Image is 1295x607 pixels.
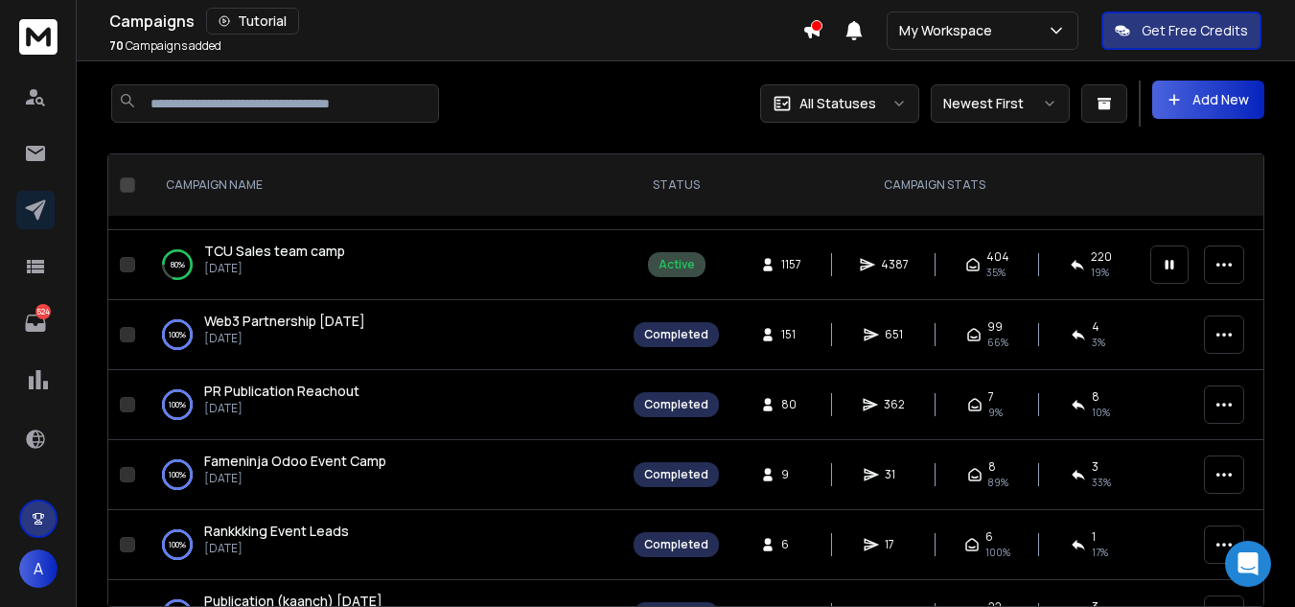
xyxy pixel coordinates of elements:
span: PR Publication Reachout [204,382,359,400]
div: Open Intercom Messenger [1225,541,1271,587]
th: STATUS [622,154,730,217]
td: 80%TCU Sales team camp[DATE] [143,230,622,300]
p: [DATE] [204,471,386,486]
button: A [19,549,58,588]
span: 10 % [1092,405,1110,420]
span: 66 % [987,335,1008,350]
span: 8 [1092,389,1099,405]
p: Get Free Credits [1142,21,1248,40]
span: Fameninja Odoo Event Camp [204,452,386,470]
p: 80 % [171,255,185,274]
p: Campaigns added [109,38,221,54]
span: 3 [1092,459,1098,475]
p: 100 % [169,535,186,554]
div: Completed [644,397,708,412]
p: [DATE] [204,331,365,346]
div: Completed [644,537,708,552]
p: All Statuses [799,94,876,113]
a: Fameninja Odoo Event Camp [204,452,386,471]
span: 362 [884,397,905,412]
p: [DATE] [204,541,349,556]
button: Tutorial [206,8,299,35]
span: 3 % [1092,335,1105,350]
button: Get Free Credits [1101,12,1261,50]
p: My Workspace [899,21,1000,40]
span: 9 [781,467,800,482]
a: Rankkking Event Leads [204,522,349,541]
span: 35 % [986,265,1006,280]
span: 7 [988,389,994,405]
span: TCU Sales team camp [204,242,345,260]
span: 4 [1092,319,1099,335]
p: [DATE] [204,261,345,276]
span: 17 % [1092,545,1108,560]
div: Completed [644,467,708,482]
span: 651 [885,327,904,342]
td: 100%Web3 Partnership [DATE][DATE] [143,300,622,370]
span: 80 [781,397,800,412]
span: 404 [986,249,1009,265]
td: 100%Fameninja Odoo Event Camp[DATE] [143,440,622,510]
td: 100%Rankkking Event Leads[DATE] [143,510,622,580]
a: PR Publication Reachout [204,382,359,401]
button: Newest First [931,84,1070,123]
span: 1157 [781,257,801,272]
th: CAMPAIGN NAME [143,154,622,217]
span: 9 % [988,405,1003,420]
span: 6 [985,529,993,545]
span: 17 [885,537,904,552]
p: 524 [35,304,51,319]
span: 6 [781,537,800,552]
div: Active [659,257,695,272]
span: Rankkking Event Leads [204,522,349,540]
span: Web3 Partnership [DATE] [204,312,365,330]
td: 100%PR Publication Reachout[DATE] [143,370,622,440]
button: Add New [1152,81,1264,119]
p: [DATE] [204,401,359,416]
th: CAMPAIGN STATS [730,154,1139,217]
span: 151 [781,327,800,342]
p: 100 % [169,465,186,484]
span: 70 [109,37,124,54]
a: TCU Sales team camp [204,242,345,261]
span: 31 [885,467,904,482]
a: Web3 Partnership [DATE] [204,312,365,331]
span: 89 % [988,475,1008,490]
span: 99 [987,319,1003,335]
span: 100 % [985,545,1010,560]
span: 19 % [1091,265,1109,280]
span: 1 [1092,529,1096,545]
div: Campaigns [109,8,802,35]
div: Completed [644,327,708,342]
p: 100 % [169,395,186,414]
span: 8 [988,459,996,475]
span: 4387 [881,257,909,272]
span: 33 % [1092,475,1111,490]
p: 100 % [169,325,186,344]
span: 220 [1091,249,1112,265]
a: 524 [16,304,55,342]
